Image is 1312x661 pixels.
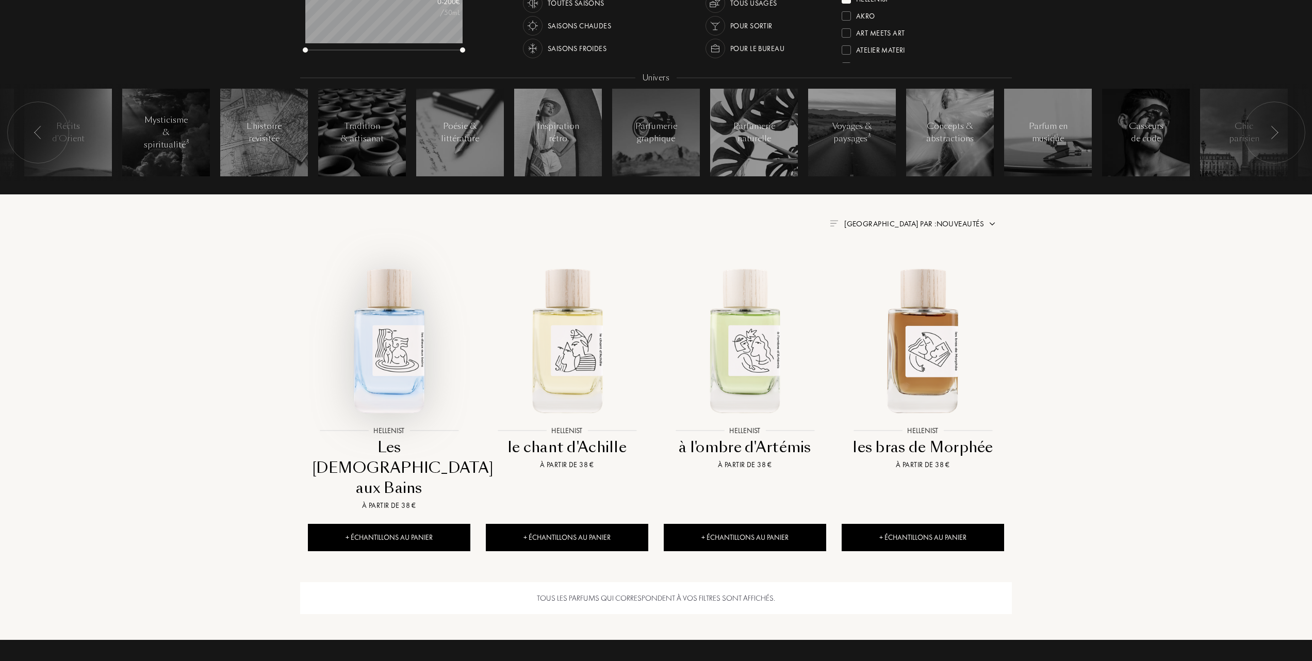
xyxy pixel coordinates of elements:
[668,459,822,470] div: À partir de 38 €
[1124,120,1168,145] div: Casseurs de code
[308,248,470,524] a: Les Dieux aux Bains HellenistHellenistLes [DEMOGRAPHIC_DATA] aux BainsÀ partir de 38 €
[842,248,1004,483] a: les bras de Morphée HellenistHellenistles bras de MorphéeÀ partir de 38 €
[856,24,905,38] div: Art Meets Art
[548,39,606,58] div: Saisons froides
[300,582,1012,615] div: Tous les parfums qui correspondent à vos filtres sont affichés.
[708,41,723,56] img: usage_occasion_work_white.svg
[526,19,540,33] img: usage_season_hot_white.svg
[708,19,723,33] img: usage_occasion_party_white.svg
[144,114,189,151] div: Mysticisme & spiritualité
[486,524,648,551] div: + Échantillons au panier
[664,524,826,551] div: + Échantillons au panier
[868,132,871,139] span: 3
[732,120,776,145] div: Parfumerie naturelle
[856,7,875,21] div: Akro
[1270,126,1278,139] img: arr_left.svg
[487,259,647,420] img: le chant d'Achille Hellenist
[844,219,984,229] span: [GEOGRAPHIC_DATA] par : Nouveautés
[548,16,611,36] div: Saisons chaudes
[526,41,540,56] img: usage_season_cold_white.svg
[730,16,773,36] div: Pour sortir
[312,437,466,498] div: Les [DEMOGRAPHIC_DATA] aux Bains
[842,524,1004,551] div: + Échantillons au panier
[846,459,1000,470] div: À partir de 38 €
[309,259,469,420] img: Les Dieux aux Bains Hellenist
[308,524,470,551] div: + Échantillons au panier
[856,58,879,72] div: Baruti
[312,500,466,511] div: À partir de 38 €
[926,120,974,145] div: Concepts & abstractions
[730,39,784,58] div: Pour le bureau
[1026,120,1070,145] div: Parfum en musique
[634,120,678,145] div: Parfumerie graphique
[665,259,825,420] img: à l'ombre d'Artémis Hellenist
[635,72,677,84] div: Univers
[34,126,42,139] img: arr_left.svg
[490,459,644,470] div: À partir de 38 €
[856,41,905,55] div: Atelier Materi
[843,259,1003,420] img: les bras de Morphée Hellenist
[186,138,189,145] span: 3
[830,120,874,145] div: Voyages & paysages
[408,7,460,18] div: /50mL
[340,120,384,145] div: Tradition & artisanat
[664,248,826,483] a: à l'ombre d'Artémis HellenistHellenistà l'ombre d'ArtémisÀ partir de 38 €
[486,248,648,483] a: le chant d'Achille HellenistHellenistle chant d'AchilleÀ partir de 38 €
[438,120,482,145] div: Poésie & littérature
[242,120,286,145] div: L'histoire revisitée
[536,120,580,145] div: Inspiration rétro
[988,220,996,228] img: arrow.png
[830,220,838,226] img: filter_by.png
